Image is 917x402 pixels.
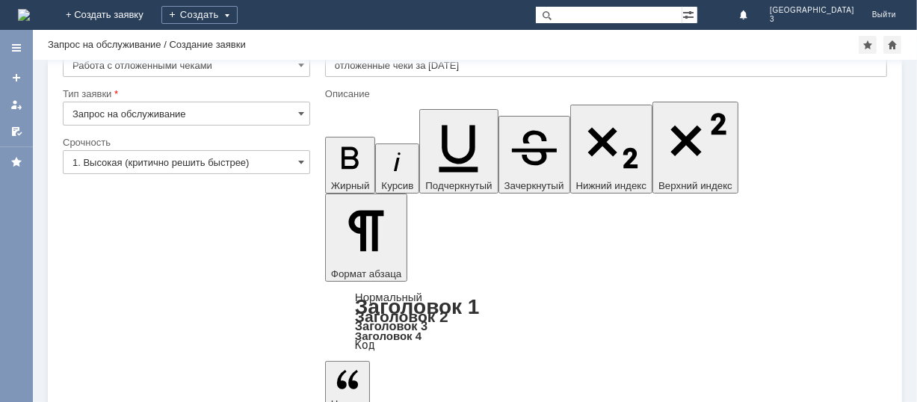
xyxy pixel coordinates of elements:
button: Верхний индекс [652,102,738,194]
a: Нормальный [355,291,422,303]
div: Формат абзаца [325,292,887,350]
span: Верхний индекс [658,180,732,191]
a: Создать заявку [4,66,28,90]
a: Заголовок 2 [355,308,448,325]
button: Нижний индекс [570,105,653,194]
a: Заголовок 4 [355,330,422,342]
div: Тип заявки [63,89,307,99]
span: Формат абзаца [331,268,401,279]
button: Формат абзаца [325,194,407,282]
a: Заголовок 1 [355,295,480,318]
a: Мои согласования [4,120,28,143]
div: Прошу удалить отложенные чеки за [DATE].Спасибо [6,6,218,30]
div: Срочность [63,137,307,147]
span: [GEOGRAPHIC_DATA] [770,6,854,15]
span: Жирный [331,180,370,191]
button: Жирный [325,137,376,194]
span: Курсив [381,180,413,191]
button: Курсив [375,143,419,194]
div: Сделать домашней страницей [883,36,901,54]
div: Добавить в избранное [859,36,877,54]
div: Создать [161,6,238,24]
span: Подчеркнутый [425,180,492,191]
div: Запрос на обслуживание / Создание заявки [48,39,246,50]
a: Перейти на домашнюю страницу [18,9,30,21]
button: Зачеркнутый [498,116,570,194]
img: logo [18,9,30,21]
span: Расширенный поиск [682,7,697,21]
span: Зачеркнутый [504,180,564,191]
button: Подчеркнутый [419,109,498,194]
span: 3 [770,15,854,24]
div: Описание [325,89,884,99]
a: Заголовок 3 [355,319,427,333]
a: Мои заявки [4,93,28,117]
span: Нижний индекс [576,180,647,191]
a: Код [355,338,375,352]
